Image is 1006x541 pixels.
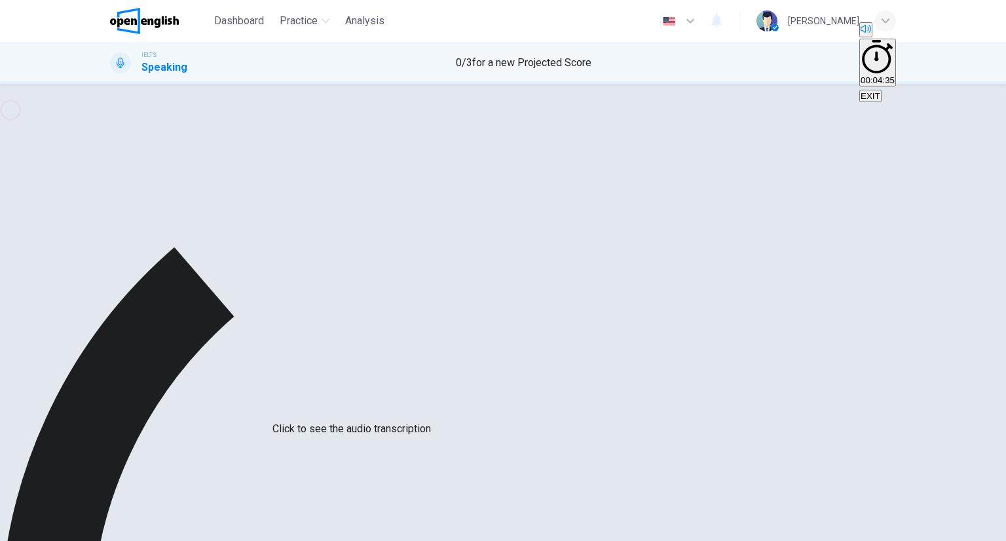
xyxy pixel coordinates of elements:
img: en [661,16,677,26]
span: 0 / 3 [456,56,472,69]
span: Analysis [345,13,384,29]
span: Dashboard [214,13,264,29]
div: [PERSON_NAME] [788,13,859,29]
div: Hide [859,39,896,88]
button: EXIT [859,90,882,102]
span: IELTS [141,50,157,60]
button: Analysis [340,9,390,33]
a: OpenEnglish logo [110,8,209,34]
button: Practice [274,9,335,33]
div: Mute [859,22,896,39]
span: for a new Projected Score [472,56,591,69]
button: 00:04:35 [859,39,896,87]
img: Profile picture [756,10,777,31]
div: Click to see the audio transcription [272,421,431,437]
button: Dashboard [209,9,269,33]
img: OpenEnglish logo [110,8,179,34]
span: EXIT [861,91,880,101]
span: Practice [280,13,318,29]
h1: Speaking [141,60,187,75]
span: 00:04:35 [861,75,895,85]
